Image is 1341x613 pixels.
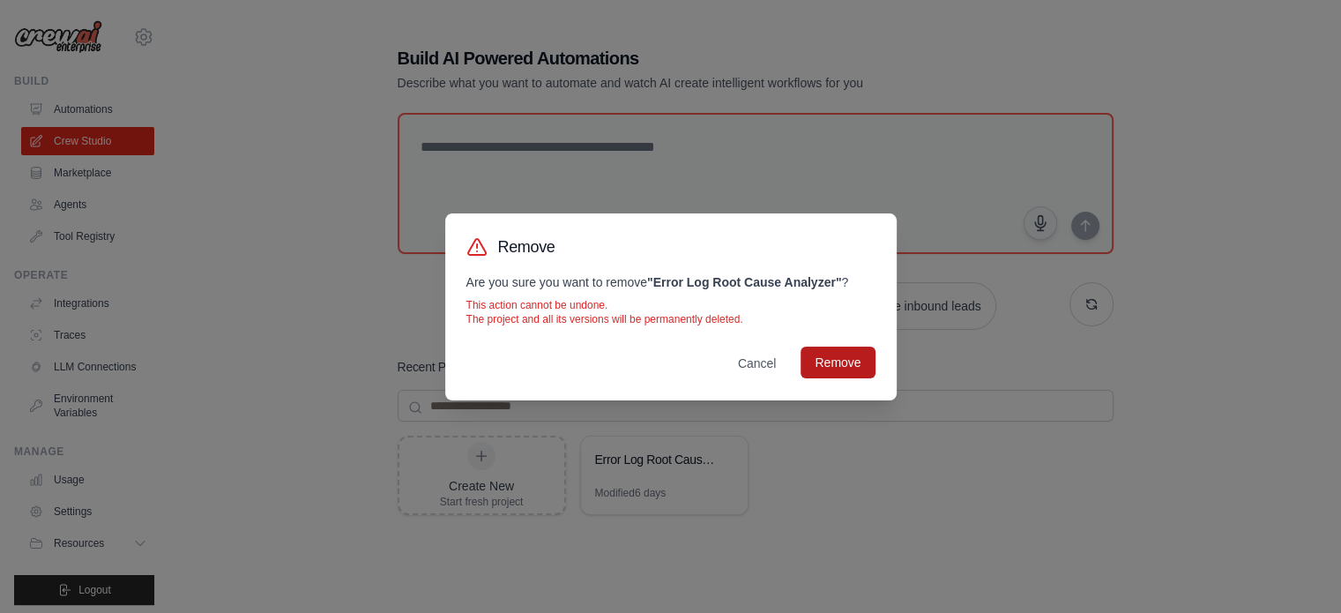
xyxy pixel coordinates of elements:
p: This action cannot be undone. [466,298,875,312]
p: The project and all its versions will be permanently deleted. [466,312,875,326]
button: Cancel [724,348,791,379]
p: Are you sure you want to remove ? [466,273,875,291]
h3: Remove [498,235,555,259]
strong: " Error Log Root Cause Analyzer " [647,275,841,289]
button: Remove [801,347,875,378]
